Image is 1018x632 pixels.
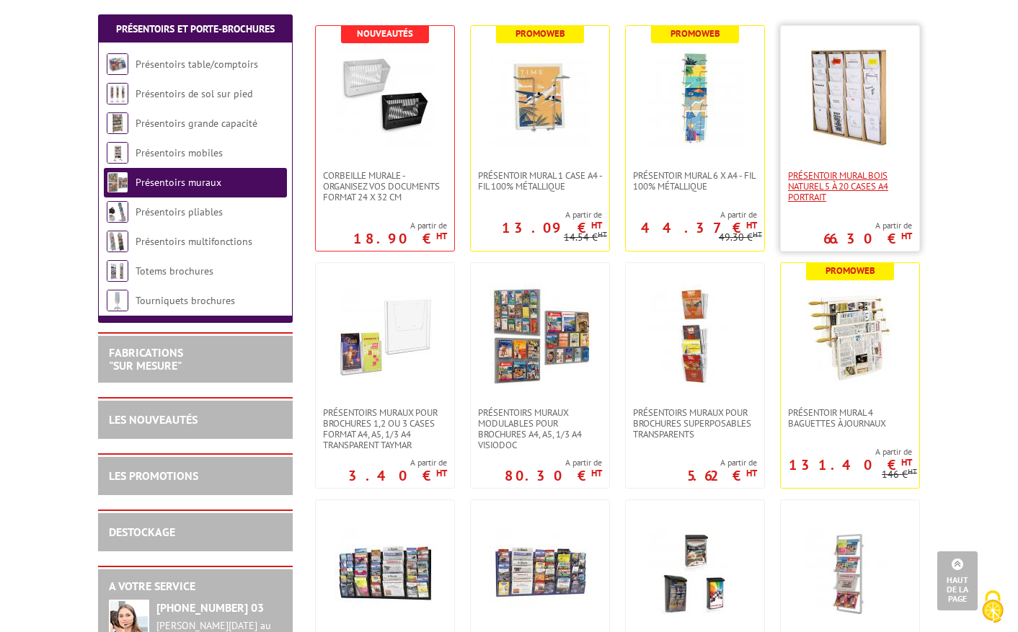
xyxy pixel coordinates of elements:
[348,471,447,480] p: 3.40 €
[136,205,223,218] a: Présentoirs pliables
[670,27,720,40] b: Promoweb
[687,471,757,480] p: 5.62 €
[908,466,917,476] sup: HT
[348,457,447,468] span: A partir de
[109,580,282,593] h2: A votre service
[107,112,128,134] img: Présentoirs grande capacité
[471,170,609,192] a: Présentoir mural 1 case A4 - Fil 100% métallique
[107,83,128,104] img: Présentoirs de sol sur pied
[901,456,912,468] sup: HT
[335,285,435,386] img: PRÉSENTOIRS MURAUX POUR BROCHURES 1,2 OU 3 CASES FORMAT A4, A5, 1/3 A4 TRANSPARENT TAYMAR
[788,407,912,429] span: Présentoir mural 4 baguettes à journaux
[781,407,919,429] a: Présentoir mural 4 baguettes à journaux
[781,446,912,458] span: A partir de
[478,407,602,450] span: Présentoirs muraux modulables pour brochures A4, A5, 1/3 A4 VISIODOC
[316,170,454,202] a: Corbeille Murale - Organisez vos documents format 24 x 32 cm
[633,170,757,192] span: Présentoir mural 6 x A4 - Fil 100% métallique
[641,223,757,232] p: 44.37 €
[109,525,175,539] a: DESTOCKAGE
[116,22,275,35] a: Présentoirs et Porte-brochures
[136,87,252,100] a: Présentoirs de sol sur pied
[335,522,435,623] img: PRÉSENTOIRS MURAUX POUR BROCHURES ET MAGAZINES, MULTI-CASES NOIR - ASSEMBLABLES
[564,232,607,243] p: 14.54 €
[598,229,607,239] sup: HT
[633,407,757,440] span: PRÉSENTOIRS MURAUX POUR BROCHURES SUPERPOSABLES TRANSPARENTS
[156,600,264,615] strong: [PHONE_NUMBER] 03
[901,230,912,242] sup: HT
[357,27,413,40] b: Nouveautés
[323,170,447,202] span: Corbeille Murale - Organisez vos documents format 24 x 32 cm
[968,583,1018,632] button: Cookies (fenêtre modale)
[109,468,198,483] a: LES PROMOTIONS
[789,460,912,469] p: 131.40 €
[436,467,447,479] sup: HT
[316,407,454,450] a: PRÉSENTOIRS MURAUX POUR BROCHURES 1,2 OU 3 CASES FORMAT A4, A5, 1/3 A4 TRANSPARENT TAYMAR
[490,48,590,148] img: Présentoir mural 1 case A4 - Fil 100% métallique
[136,146,223,159] a: Présentoirs mobiles
[505,471,602,480] p: 80.30 €
[136,264,213,277] a: Totems brochures
[626,170,764,192] a: Présentoir mural 6 x A4 - Fil 100% métallique
[800,285,900,386] img: Présentoir mural 4 baguettes à journaux
[136,294,235,307] a: Tourniquets brochures
[823,220,912,231] span: A partir de
[353,220,447,231] span: A partir de
[335,48,435,148] img: Corbeille Murale - Organisez vos documents format 24 x 32 cm
[645,522,745,623] img: PRÉSENTOIRS-DISTRIBUTEURS DE DOCUMENTS MURAUX 1 CASE NOIR
[136,176,221,189] a: Présentoirs muraux
[136,58,258,71] a: Présentoirs table/comptoirs
[107,53,128,75] img: Présentoirs table/comptoirs
[136,235,252,248] a: Présentoirs multifonctions
[436,230,447,242] sup: HT
[478,170,602,192] span: Présentoir mural 1 case A4 - Fil 100% métallique
[109,412,198,427] a: LES NOUVEAUTÉS
[136,117,257,130] a: Présentoirs grande capacité
[323,407,447,450] span: PRÉSENTOIRS MURAUX POUR BROCHURES 1,2 OU 3 CASES FORMAT A4, A5, 1/3 A4 TRANSPARENT TAYMAR
[746,219,757,231] sup: HT
[107,142,128,164] img: Présentoirs mobiles
[109,345,183,373] a: FABRICATIONS"Sur Mesure"
[937,551,978,610] a: Haut de la page
[502,223,602,232] p: 13.09 €
[591,219,602,231] sup: HT
[107,172,128,193] img: Présentoirs muraux
[719,232,762,243] p: 49.30 €
[591,467,602,479] sup: HT
[781,170,919,202] a: Présentoir Mural Bois naturel 5 à 20 cases A4 Portrait
[107,231,128,252] img: Présentoirs multifonctions
[505,457,602,468] span: A partir de
[626,209,757,221] span: A partir de
[471,407,609,450] a: Présentoirs muraux modulables pour brochures A4, A5, 1/3 A4 VISIODOC
[882,469,917,480] p: 146 €
[626,407,764,440] a: PRÉSENTOIRS MURAUX POUR BROCHURES SUPERPOSABLES TRANSPARENTS
[687,457,757,468] span: A partir de
[753,229,762,239] sup: HT
[826,264,875,277] b: Promoweb
[490,522,590,623] img: PRÉSENTOIRS MURAUX POUR BROCHURES ET MAGAZINES, MULTI-CASES TRANSPARENTS - ASSEMBLABLES
[823,234,912,243] p: 66.30 €
[645,48,745,148] img: Présentoir mural 6 x A4 - Fil 100% métallique
[107,260,128,282] img: Totems brochures
[107,201,128,223] img: Présentoirs pliables
[353,234,447,243] p: 18.90 €
[800,48,900,148] img: Présentoir Mural Bois naturel 5 à 20 cases A4 Portrait
[645,285,745,386] img: PRÉSENTOIRS MURAUX POUR BROCHURES SUPERPOSABLES TRANSPARENTS
[471,209,602,221] span: A partir de
[975,589,1011,625] img: Cookies (fenêtre modale)
[107,290,128,311] img: Tourniquets brochures
[800,522,900,623] img: PRÉSENTOIR MURAL DESIGN ALUMINIUM POUR BROCHURES
[515,27,565,40] b: Promoweb
[788,170,912,202] span: Présentoir Mural Bois naturel 5 à 20 cases A4 Portrait
[490,285,590,386] img: Présentoirs muraux modulables pour brochures A4, A5, 1/3 A4 VISIODOC
[746,467,757,479] sup: HT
